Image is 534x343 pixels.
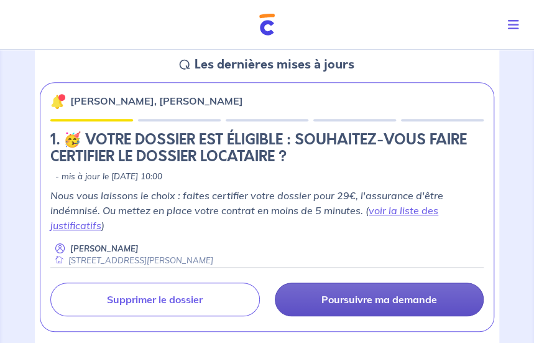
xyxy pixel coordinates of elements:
a: Poursuivre ma demande [275,283,484,316]
a: voir la liste des justificatifs [50,204,438,232]
h5: Les dernières mises à jours [195,57,354,72]
p: - mis à jour le [DATE] 10:00 [55,171,162,183]
div: [STREET_ADDRESS][PERSON_NAME] [50,255,213,266]
button: Toggle navigation [498,9,534,41]
a: Supprimer le dossier [50,283,260,316]
img: Cautioneo [259,14,275,35]
img: 🔔 [50,94,65,109]
div: state: CERTIFICATION-CHOICE, Context: NEW,MAYBE-CERTIFICATE,RELATIONSHIP,LESSOR-DOCUMENTS [50,131,484,183]
p: Nous vous laissons le choix : faites certifier votre dossier pour 29€, l'assurance d'être indémni... [50,188,484,233]
p: [PERSON_NAME], [PERSON_NAME] [70,93,243,108]
p: Poursuivre ma demande [321,293,437,306]
p: [PERSON_NAME] [70,243,139,255]
p: Supprimer le dossier [107,293,203,306]
h4: 1. 🥳 VOTRE DOSSIER EST ÉLIGIBLE : SOUHAITEZ-VOUS FAIRE CERTIFIER LE DOSSIER LOCATAIRE ? [50,131,484,166]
